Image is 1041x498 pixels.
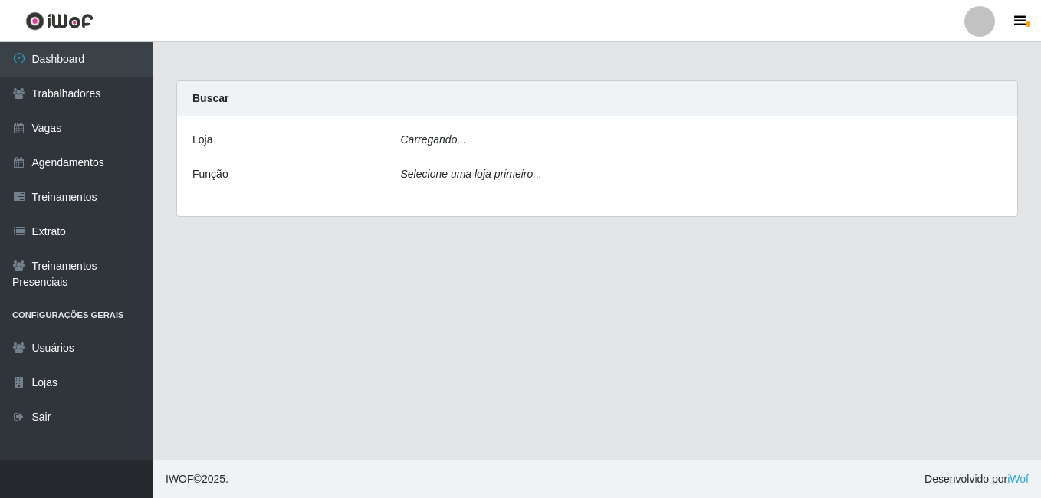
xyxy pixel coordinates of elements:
[401,168,542,180] i: Selecione uma loja primeiro...
[192,166,228,182] label: Função
[1007,473,1029,485] a: iWof
[25,11,94,31] img: CoreUI Logo
[192,92,228,104] strong: Buscar
[166,471,228,487] span: © 2025 .
[192,132,212,148] label: Loja
[924,471,1029,487] span: Desenvolvido por
[166,473,194,485] span: IWOF
[401,133,467,146] i: Carregando...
